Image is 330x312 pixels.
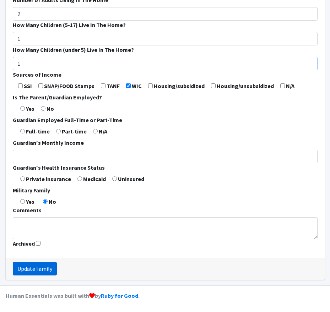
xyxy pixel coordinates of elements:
[24,82,32,90] label: SSI
[44,82,94,90] label: SNAP/FOOD Stamps
[13,186,50,195] label: Military Family
[13,239,35,248] label: Archived
[6,292,140,299] strong: Human Essentials was built with by .
[107,82,120,90] label: TANF
[101,292,138,299] a: Ruby for Good
[13,70,61,79] label: Sources of Income
[26,127,50,136] label: Full-time
[154,82,205,90] label: Housing/subsidized
[13,163,105,172] label: Guardian's Health Insurance Status
[118,175,144,183] label: Uninsured
[83,175,106,183] label: Medicaid
[13,138,84,147] label: Guardian's Monthly Income
[26,175,71,183] label: Private insurance
[132,82,142,90] label: WIC
[47,104,54,113] label: No
[26,198,34,205] strong: Yes
[62,127,87,136] label: Part-time
[13,262,57,275] input: Update Family
[99,127,107,136] label: N/A
[26,104,34,113] label: Yes
[13,116,122,124] label: Guardian Employed Full-Time or Part-Time
[217,82,274,90] label: Housing/unsubsidized
[13,93,102,102] label: Is The Parent/Guardian Employed?
[286,82,294,90] label: N/A
[13,206,42,214] label: Comments
[13,45,134,54] label: How Many Children (under 5) Live In The Home?
[13,21,126,29] label: How Many Children (5-17) Live In The Home?
[49,198,56,205] strong: No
